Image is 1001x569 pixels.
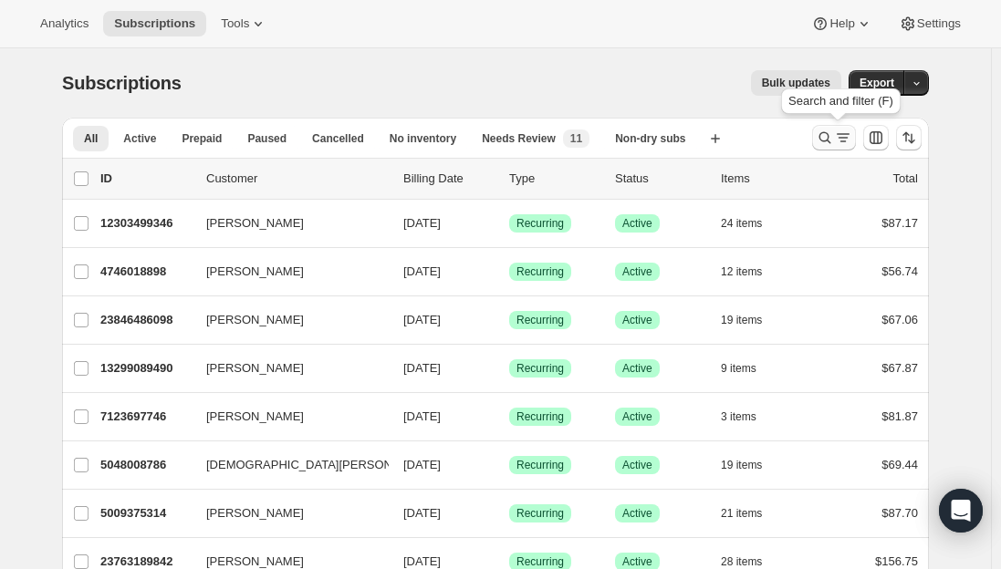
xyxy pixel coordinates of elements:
[100,501,918,526] div: 5009375314[PERSON_NAME][DATE]SuccessRecurringSuccessActive21 items$87.70
[896,125,922,150] button: Sort the results
[622,506,652,521] span: Active
[221,16,249,31] span: Tools
[881,506,918,520] span: $87.70
[875,554,918,568] span: $156.75
[622,554,652,569] span: Active
[403,170,495,188] p: Billing Date
[206,263,304,281] span: [PERSON_NAME]
[615,170,706,188] p: Status
[721,506,762,521] span: 21 items
[701,126,730,151] button: Create new view
[100,356,918,381] div: 13299089490[PERSON_NAME][DATE]SuccessRecurringSuccessActive9 items$67.87
[893,170,918,188] p: Total
[206,456,436,474] span: [DEMOGRAPHIC_DATA][PERSON_NAME]
[84,131,98,146] span: All
[881,458,918,471] span: $69.44
[721,458,762,472] span: 19 items
[100,170,192,188] p: ID
[100,404,918,429] div: 7123697746[PERSON_NAME][DATE]SuccessRecurringSuccessActive3 items$81.87
[403,264,441,278] span: [DATE]
[516,506,564,521] span: Recurring
[206,504,304,522] span: [PERSON_NAME]
[721,501,782,526] button: 21 items
[206,311,304,329] span: [PERSON_NAME]
[881,264,918,278] span: $56.74
[195,354,378,383] button: [PERSON_NAME]
[195,305,378,335] button: [PERSON_NAME]
[516,409,564,424] span: Recurring
[516,313,564,327] span: Recurring
[100,311,192,329] p: 23846486098
[615,131,685,146] span: Non-dry subs
[195,499,378,528] button: [PERSON_NAME]
[403,554,441,568] span: [DATE]
[403,216,441,230] span: [DATE]
[100,408,192,426] p: 7123697746
[917,16,961,31] span: Settings
[751,70,841,96] button: Bulk updates
[100,307,918,333] div: 23846486098[PERSON_NAME][DATE]SuccessRecurringSuccessActive19 items$67.06
[721,356,777,381] button: 9 items
[721,361,756,376] span: 9 items
[206,408,304,426] span: [PERSON_NAME]
[195,257,378,286] button: [PERSON_NAME]
[100,359,192,378] p: 13299089490
[62,73,182,93] span: Subscriptions
[812,125,856,150] button: Search and filter results
[516,554,564,569] span: Recurring
[881,216,918,230] span: $87.17
[100,214,192,233] p: 12303499346
[849,70,905,96] button: Export
[247,131,287,146] span: Paused
[100,452,918,478] div: 5048008786[DEMOGRAPHIC_DATA][PERSON_NAME][DATE]SuccessRecurringSuccessActive19 items$69.44
[509,170,600,188] div: Type
[312,131,364,146] span: Cancelled
[881,313,918,326] span: $67.06
[939,489,983,533] div: Open Intercom Messenger
[762,76,830,90] span: Bulk updates
[516,216,564,231] span: Recurring
[860,76,894,90] span: Export
[123,131,156,146] span: Active
[206,170,389,188] p: Customer
[516,264,564,279] span: Recurring
[114,16,195,31] span: Subscriptions
[100,170,918,188] div: IDCustomerBilling DateTypeStatusItemsTotal
[403,313,441,326] span: [DATE]
[100,211,918,236] div: 12303499346[PERSON_NAME][DATE]SuccessRecurringSuccessActive24 items$87.17
[570,131,582,146] span: 11
[390,131,456,146] span: No inventory
[622,264,652,279] span: Active
[206,214,304,233] span: [PERSON_NAME]
[100,259,918,284] div: 4746018898[PERSON_NAME][DATE]SuccessRecurringSuccessActive12 items$56.74
[721,170,812,188] div: Items
[888,11,972,36] button: Settings
[622,458,652,472] span: Active
[103,11,206,36] button: Subscriptions
[881,361,918,375] span: $67.87
[863,125,889,150] button: Customize table column order and visibility
[195,450,378,480] button: [DEMOGRAPHIC_DATA][PERSON_NAME]
[721,216,762,231] span: 24 items
[721,313,762,327] span: 19 items
[622,313,652,327] span: Active
[721,409,756,424] span: 3 items
[403,409,441,423] span: [DATE]
[210,11,278,36] button: Tools
[100,456,192,474] p: 5048008786
[721,259,782,284] button: 12 items
[403,506,441,520] span: [DATE]
[881,409,918,423] span: $81.87
[721,264,762,279] span: 12 items
[800,11,883,36] button: Help
[482,131,556,146] span: Needs Review
[195,402,378,431] button: [PERSON_NAME]
[622,361,652,376] span: Active
[206,359,304,378] span: [PERSON_NAME]
[516,361,564,376] span: Recurring
[182,131,222,146] span: Prepaid
[403,361,441,375] span: [DATE]
[29,11,99,36] button: Analytics
[40,16,89,31] span: Analytics
[721,554,762,569] span: 28 items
